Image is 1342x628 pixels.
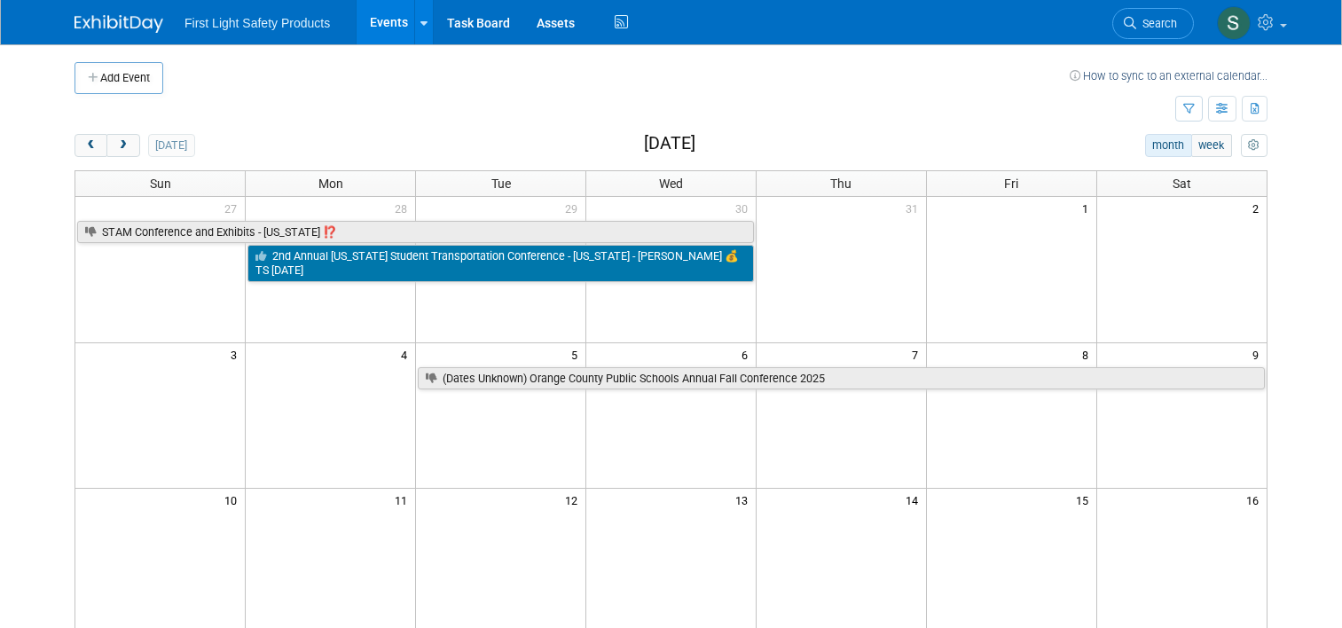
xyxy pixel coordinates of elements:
[148,134,195,157] button: [DATE]
[1080,343,1096,365] span: 8
[1080,197,1096,219] span: 1
[247,245,754,281] a: 2nd Annual [US_STATE] Student Transportation Conference - [US_STATE] - [PERSON_NAME] 💰TS [DATE]
[1251,343,1267,365] span: 9
[1136,17,1177,30] span: Search
[563,489,585,511] span: 12
[223,197,245,219] span: 27
[910,343,926,365] span: 7
[393,489,415,511] span: 11
[904,489,926,511] span: 14
[1241,134,1267,157] button: myCustomButton
[184,16,330,30] span: First Light Safety Products
[399,343,415,365] span: 4
[1145,134,1192,157] button: month
[418,367,1265,390] a: (Dates Unknown) Orange County Public Schools Annual Fall Conference 2025
[75,134,107,157] button: prev
[644,134,695,153] h2: [DATE]
[1070,69,1267,82] a: How to sync to an external calendar...
[830,177,852,191] span: Thu
[1074,489,1096,511] span: 15
[569,343,585,365] span: 5
[659,177,683,191] span: Wed
[1251,197,1267,219] span: 2
[223,489,245,511] span: 10
[1244,489,1267,511] span: 16
[1248,140,1260,152] i: Personalize Calendar
[1217,6,1251,40] img: Steph Willemsen
[106,134,139,157] button: next
[75,62,163,94] button: Add Event
[1112,8,1194,39] a: Search
[734,489,756,511] span: 13
[1191,134,1232,157] button: week
[150,177,171,191] span: Sun
[75,15,163,33] img: ExhibitDay
[1004,177,1018,191] span: Fri
[229,343,245,365] span: 3
[563,197,585,219] span: 29
[734,197,756,219] span: 30
[740,343,756,365] span: 6
[1173,177,1191,191] span: Sat
[904,197,926,219] span: 31
[77,221,754,244] a: STAM Conference and Exhibits - [US_STATE] ⁉️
